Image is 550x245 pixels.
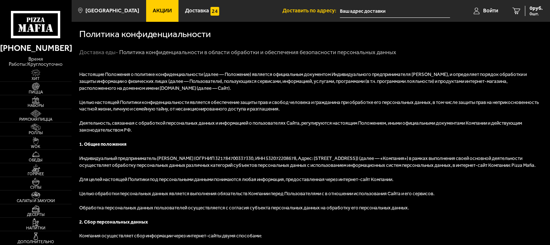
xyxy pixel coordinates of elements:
img: 15daf4d41897b9f0e9f617042186c801.svg [210,7,219,16]
b: 2. Сбор персональных данных [79,219,148,225]
p: Целью настоящей Политики конфиденциальности является обеспечение защиты прав и свобод человека и ... [79,99,542,113]
span: Акции [153,8,172,13]
span: Войти [483,8,498,13]
p: Для целей настоящей Политики под персональными данными понимаются любая информация, предоставленн... [79,176,542,183]
b: 1. Общие положения [79,141,127,147]
span: 0 шт. [530,12,543,16]
a: Доставка еды- [79,49,118,56]
p: Индивидуальный предприниматель [PERSON_NAME] (ОГРНИП 321784700337330, ИНН 532072208678, Адрес: [S... [79,155,542,169]
p: Настоящие Положения о политике конфиденциальности (далее — Положение) является официальным докуме... [79,71,542,92]
span: Доставить по адресу: [282,8,340,13]
span: Доставка [185,8,209,13]
span: 0 руб. [530,6,543,11]
p: Компания осуществляет сбор информации через интернет-сайты двумя способами: [79,233,542,240]
div: Политика конфиденциальности в области обработки и обеспечения безопасности персональных данных [119,49,396,56]
h1: Политика конфиденциальности [79,29,211,39]
span: [GEOGRAPHIC_DATA] [85,8,139,13]
p: Обработка персональных данных пользователей осуществляется с согласия субъекта персональных данны... [79,205,542,212]
p: Целью обработки персональных данных является выполнения обязательств Компании перед Пользователям... [79,190,542,197]
p: Деятельность, связанная с обработкой персональных данных и информацией о пользователях Сайта, рег... [79,120,542,134]
input: Ваш адрес доставки [340,4,450,18]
